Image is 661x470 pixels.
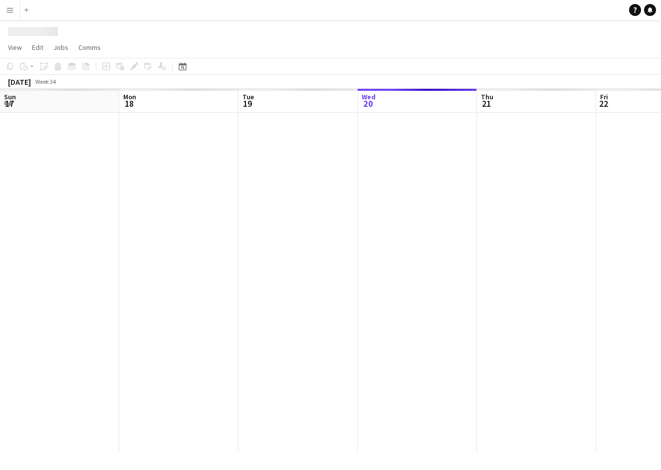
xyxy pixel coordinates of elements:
[122,98,136,109] span: 18
[600,92,608,101] span: Fri
[33,78,58,85] span: Week 34
[123,92,136,101] span: Mon
[481,92,493,101] span: Thu
[74,41,105,54] a: Comms
[360,98,376,109] span: 20
[53,43,68,52] span: Jobs
[32,43,43,52] span: Edit
[4,92,16,101] span: Sun
[4,41,26,54] a: View
[8,43,22,52] span: View
[242,92,254,101] span: Tue
[599,98,608,109] span: 22
[479,98,493,109] span: 21
[28,41,47,54] a: Edit
[2,98,16,109] span: 17
[241,98,254,109] span: 19
[8,77,31,87] div: [DATE]
[362,92,376,101] span: Wed
[78,43,101,52] span: Comms
[49,41,72,54] a: Jobs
